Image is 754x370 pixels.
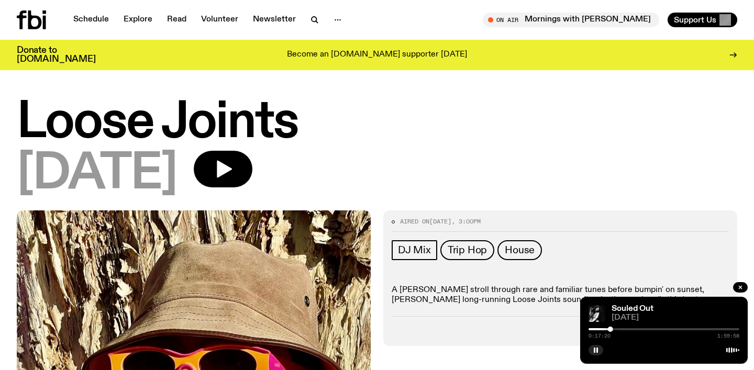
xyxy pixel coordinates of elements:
span: [DATE] [17,151,177,198]
span: DJ Mix [398,244,431,256]
span: Trip Hop [448,244,487,256]
p: A [PERSON_NAME] stroll through rare and familiar tunes before bumpin' on sunset, [PERSON_NAME] lo... [392,285,729,305]
span: 0:17:20 [589,333,611,339]
button: Support Us [668,13,737,27]
button: On AirMornings with [PERSON_NAME] [483,13,659,27]
span: Aired on [400,217,429,226]
a: Schedule [67,13,115,27]
a: Newsletter [247,13,302,27]
a: Trip Hop [440,240,494,260]
a: DJ Mix [392,240,437,260]
span: , 3:00pm [451,217,481,226]
span: Support Us [674,15,716,25]
span: [DATE] [429,217,451,226]
h3: Donate to [DOMAIN_NAME] [17,46,96,64]
span: 1:59:58 [717,333,739,339]
h1: Loose Joints [17,99,737,147]
a: Read [161,13,193,27]
a: Explore [117,13,159,27]
span: [DATE] [612,314,739,322]
a: Volunteer [195,13,245,27]
a: House [497,240,542,260]
span: House [505,244,535,256]
a: Souled Out [612,305,653,313]
p: Become an [DOMAIN_NAME] supporter [DATE] [287,50,467,60]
